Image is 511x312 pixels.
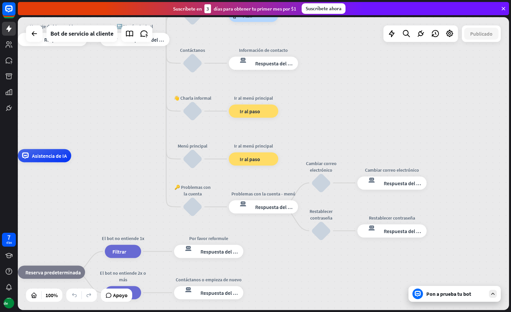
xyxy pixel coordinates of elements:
[32,153,67,159] font: Asistencia de IA
[117,23,153,29] font: 🔙 Menú principal
[240,108,260,115] font: Ir al paso
[112,248,126,255] font: Filtrar
[45,292,58,298] font: 100%
[206,6,209,12] font: 3
[2,233,16,247] a: 7 días
[22,33,39,39] font: respuesta del bot de bloqueo
[426,291,471,297] font: Pon a prueba tu bot
[234,95,273,101] font: Ir al menú principal
[200,290,241,296] font: Respuesta del bot
[384,180,424,186] font: Respuesta del bot
[178,245,195,252] font: respuesta del bot de bloqueo
[233,156,236,162] font: bloque_ir a
[7,233,11,241] font: 7
[178,143,207,149] font: Menú principal
[50,30,113,37] font: Bot de servicio al cliente
[173,6,202,12] font: Suscríbete en
[174,184,211,197] font: 🔑 Problemas con la cuenta
[50,25,113,42] div: Bot de servicio al cliente
[180,47,205,53] font: Contáctanos
[470,30,493,37] font: Publicado
[44,36,84,43] font: Respuesta del bot
[200,248,241,255] font: Respuesta del bot
[6,240,12,245] font: días
[306,5,342,12] font: Suscríbete ahora
[362,224,378,231] font: respuesta del bot de bloqueo
[233,108,236,115] font: bloque_ir a
[176,277,242,283] font: Contáctanos o empieza de nuevo
[239,47,288,53] font: Información de contacto
[234,143,273,149] font: Ir al menú principal
[189,235,228,241] font: Por favor reformule
[464,28,498,40] button: Publicado
[5,3,25,22] button: Abrir el widget de chat LiveChat
[25,269,81,275] font: Reserva predeterminada
[310,208,333,221] font: Restablecer contraseña
[214,6,296,12] font: días para obtener tu primer mes por $1
[362,176,378,183] font: respuesta del bot de bloqueo
[102,235,144,241] font: El bot no entiende 1x
[365,167,419,173] font: Cambiar correo electrónico
[255,204,295,210] font: Respuesta del bot
[100,270,146,283] font: El bot no entiende 2x o más
[369,215,415,221] font: Restablecer contraseña
[4,295,13,312] font: Base de datos
[231,191,295,197] font: Problemas con la cuenta - menú
[113,292,128,298] font: Apoyo
[174,95,211,101] font: 👋 Charla informal
[306,160,337,173] font: Cambiar correo electrónico
[240,156,260,162] font: Ir al paso
[384,227,424,234] font: Respuesta del bot
[255,60,295,67] font: Respuesta del bot
[30,23,75,29] font: Mensaje de bienvenida
[178,286,195,293] font: respuesta del bot de bloqueo
[233,57,250,63] font: respuesta del bot de bloqueo
[233,200,250,207] font: respuesta del bot de bloqueo
[127,36,167,43] font: Respuesta del bot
